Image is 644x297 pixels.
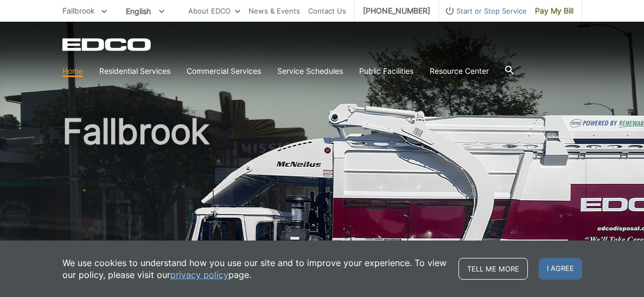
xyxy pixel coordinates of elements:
[248,5,300,17] a: News & Events
[62,257,448,281] p: We use cookies to understand how you use our site and to improve your experience. To view our pol...
[458,258,528,280] a: Tell me more
[62,6,95,15] span: Fallbrook
[99,65,170,77] a: Residential Services
[188,5,240,17] a: About EDCO
[539,258,582,280] span: I agree
[170,269,228,281] a: privacy policy
[62,65,83,77] a: Home
[535,5,573,17] span: Pay My Bill
[359,65,413,77] a: Public Facilities
[430,65,489,77] a: Resource Center
[62,38,152,51] a: EDCD logo. Return to the homepage.
[187,65,261,77] a: Commercial Services
[277,65,343,77] a: Service Schedules
[118,2,173,20] span: English
[308,5,346,17] a: Contact Us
